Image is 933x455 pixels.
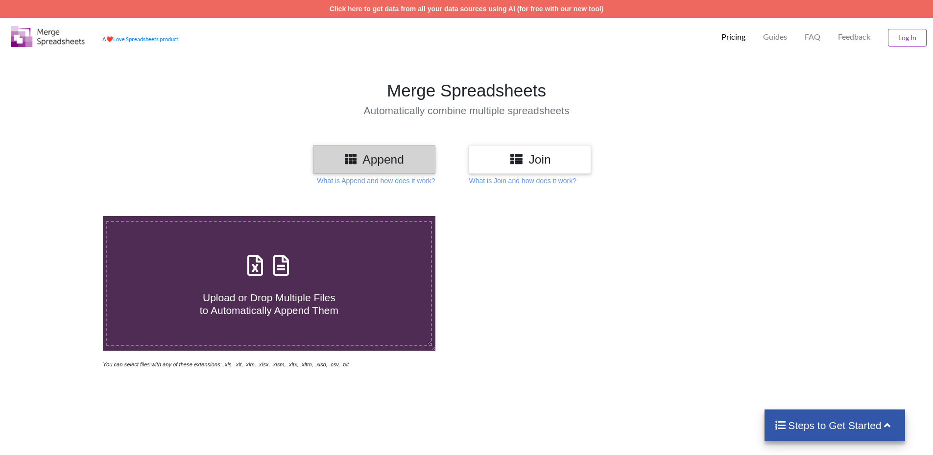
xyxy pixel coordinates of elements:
h3: Join [476,152,584,167]
img: Logo.png [11,26,85,47]
p: FAQ [805,32,820,42]
span: heart [106,36,113,42]
a: Click here to get data from all your data sources using AI (for free with our new tool) [330,5,604,13]
span: Upload or Drop Multiple Files to Automatically Append Them [200,292,338,315]
h3: Append [320,152,428,167]
p: Pricing [721,32,745,42]
i: You can select files with any of these extensions: .xls, .xlt, .xlm, .xlsx, .xlsm, .xltx, .xltm, ... [103,361,349,367]
h4: Steps to Get Started [774,419,895,431]
button: Log In [888,29,927,47]
p: What is Join and how does it work? [469,176,576,186]
a: AheartLove Spreadsheets product [102,36,178,42]
p: Guides [763,32,787,42]
p: What is Append and how does it work? [317,176,435,186]
span: Feedback [838,33,870,41]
